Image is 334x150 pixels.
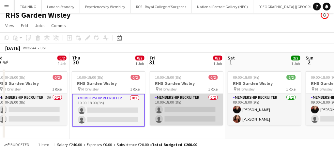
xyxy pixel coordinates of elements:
[228,80,301,86] h3: RHS Garden Wisley
[209,75,218,80] span: 0/2
[155,75,182,80] span: 10:00-18:00 (8h)
[306,55,314,61] span: Sun
[228,71,301,125] app-job-card: 09:00-18:00 (9h)2/2RHS Garden Wisley RHS Wisley1 RoleMembership Recruiter2/209:00-18:00 (9h)[PERS...
[321,11,329,19] app-user-avatar: Claudia Lewis
[77,75,104,80] span: 10:00-18:00 (8h)
[192,0,253,13] button: National Portrait Gallery (NPG)
[51,23,66,28] span: Comms
[72,80,145,86] h3: RHS Garden Wisley
[213,56,222,60] span: 0/2
[305,58,314,66] span: 2
[57,56,67,60] span: 0/2
[53,75,62,80] span: 0/2
[82,87,99,92] span: RHS Wisley
[130,87,140,92] span: 1 Role
[150,94,223,125] app-card-role: Membership Recruiter0/210:00-18:00 (8h)
[136,61,144,66] div: 1 Job
[72,55,80,61] span: Thu
[150,71,223,125] app-job-card: 10:00-18:00 (8h)0/2RHS Garden Wisley RHS Wisley1 RoleMembership Recruiter0/210:00-18:00 (8h)
[5,23,14,28] span: View
[22,45,38,50] span: Week 44
[237,87,255,92] span: RHS Wisley
[287,75,296,80] span: 2/2
[53,87,62,92] span: 1 Role
[5,10,71,20] h1: RHS Garden Wisley
[58,61,66,66] div: 1 Job
[35,23,45,28] span: Jobs
[18,21,31,30] a: Edit
[292,61,300,66] div: 1 Job
[72,71,145,127] app-job-card: 10:00-18:00 (8h)0/2RHS Garden Wisley RHS Wisley1 RoleMembership Recruiter0/210:00-18:00 (8h)
[159,87,177,92] span: RHS Wisley
[135,56,144,60] span: 0/2
[291,56,300,60] span: 2/2
[131,0,192,13] button: RCS - Royal College of Surgeons
[3,21,17,30] a: View
[150,80,223,86] h3: RHS Garden Wisley
[4,87,21,92] span: RHS Wisley
[315,87,333,92] span: RHS Wisley
[152,142,197,147] span: Total Budgeted £260.00
[214,61,222,66] div: 1 Job
[32,21,47,30] a: Jobs
[10,142,29,147] span: Budgeted
[72,94,145,127] app-card-role: Membership Recruiter0/210:00-18:00 (8h)
[5,45,20,51] div: [DATE]
[150,55,155,61] span: Fri
[15,0,42,13] button: TRAINING
[233,75,260,80] span: 09:00-18:00 (9h)
[228,55,235,61] span: Sat
[40,45,47,50] div: BST
[49,21,68,30] a: Comms
[131,75,140,80] span: 0/2
[71,58,80,66] span: 30
[57,142,197,147] div: Salary £240.00 + Expenses £0.00 + Subsistence £20.00 =
[36,142,52,147] span: 1 item
[228,94,301,125] app-card-role: Membership Recruiter2/209:00-18:00 (9h)[PERSON_NAME][PERSON_NAME]
[208,87,218,92] span: 1 Role
[42,0,80,13] button: London Standby
[21,23,28,28] span: Edit
[149,58,155,66] span: 31
[3,141,30,148] button: Budgeted
[227,58,235,66] span: 1
[286,87,296,92] span: 1 Role
[80,0,131,13] button: Experiences by Wembley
